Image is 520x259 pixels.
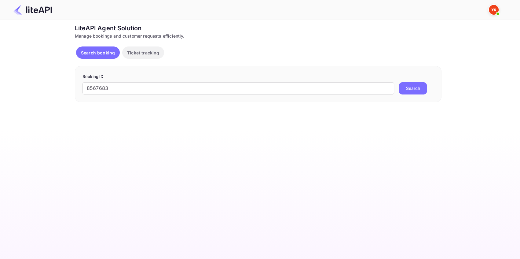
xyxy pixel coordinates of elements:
[127,50,159,56] p: Ticket tracking
[399,82,427,94] button: Search
[75,24,441,33] div: LiteAPI Agent Solution
[82,74,434,80] p: Booking ID
[75,33,441,39] div: Manage bookings and customer requests efficiently.
[13,5,52,15] img: LiteAPI Logo
[81,50,115,56] p: Search booking
[82,82,394,94] input: Enter Booking ID (e.g., 63782194)
[489,5,499,15] img: Yandex Support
